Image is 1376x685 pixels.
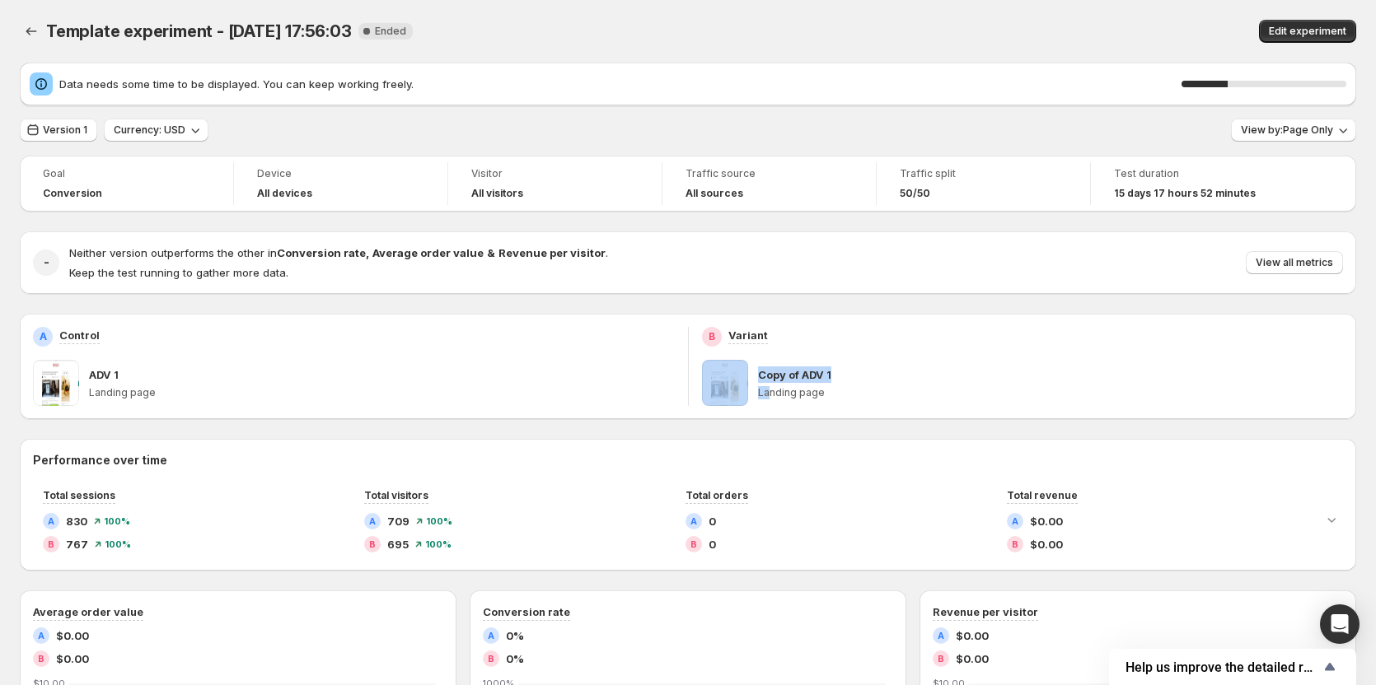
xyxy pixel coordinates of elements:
[257,165,424,202] a: DeviceAll devices
[89,366,119,383] p: ADV 1
[686,489,748,501] span: Total orders
[46,21,352,41] span: Template experiment - [DATE] 17:56:03
[369,516,376,526] h2: A
[487,246,495,259] strong: &
[686,187,743,200] h4: All sources
[471,165,639,202] a: VisitorAll visitors
[938,654,944,664] h2: B
[69,266,288,279] span: Keep the test running to gather more data.
[686,165,853,202] a: Traffic sourceAll sources
[690,539,697,549] h2: B
[104,119,208,142] button: Currency: USD
[387,536,409,552] span: 695
[33,603,143,620] h3: Average order value
[1231,119,1356,142] button: View by:Page Only
[471,187,523,200] h4: All visitors
[20,119,97,142] button: Version 1
[257,187,312,200] h4: All devices
[277,246,366,259] strong: Conversion rate
[956,627,989,644] span: $0.00
[66,513,87,529] span: 830
[20,20,43,43] button: Back
[1012,516,1018,526] h2: A
[758,386,1344,399] p: Landing page
[933,603,1038,620] h3: Revenue per visitor
[40,330,47,343] h2: A
[369,539,376,549] h2: B
[257,167,424,180] span: Device
[69,246,608,259] span: Neither version outperforms the other in .
[33,452,1343,468] h2: Performance over time
[104,516,130,526] span: 100 %
[709,536,716,552] span: 0
[702,360,748,406] img: Copy of ADV 1
[59,327,100,343] p: Control
[686,167,853,180] span: Traffic source
[498,246,606,259] strong: Revenue per visitor
[488,631,494,641] h2: A
[44,254,49,271] h2: -
[1241,123,1333,137] span: View by: Page Only
[506,650,524,667] span: 0%
[38,654,44,664] h2: B
[33,360,79,406] img: ADV 1
[758,366,831,383] p: Copy of ADV 1
[471,167,639,180] span: Visitor
[375,25,406,38] span: Ended
[938,631,944,641] h2: A
[1030,513,1063,529] span: $0.00
[43,489,115,501] span: Total sessions
[387,513,410,529] span: 709
[1012,539,1018,549] h2: B
[66,536,88,552] span: 767
[956,650,989,667] span: $0.00
[506,627,524,644] span: 0%
[1030,536,1063,552] span: $0.00
[1256,256,1333,269] span: View all metrics
[372,246,484,259] strong: Average order value
[690,516,697,526] h2: A
[1320,604,1360,644] div: Open Intercom Messenger
[1126,659,1320,675] span: Help us improve the detailed report for A/B campaigns
[38,631,44,641] h2: A
[56,627,89,644] span: $0.00
[1269,25,1346,38] span: Edit experiment
[59,76,1182,92] span: Data needs some time to be displayed. You can keep working freely.
[1114,167,1282,180] span: Test duration
[105,539,131,549] span: 100 %
[1320,508,1343,531] button: Expand chart
[1007,489,1078,501] span: Total revenue
[483,603,570,620] h3: Conversion rate
[709,330,715,343] h2: B
[425,539,452,549] span: 100 %
[709,513,716,529] span: 0
[89,386,675,399] p: Landing page
[43,187,102,200] span: Conversion
[43,165,210,202] a: GoalConversion
[1114,187,1256,200] span: 15 days 17 hours 52 minutes
[366,246,369,259] strong: ,
[900,187,930,200] span: 50/50
[1246,251,1343,274] button: View all metrics
[56,650,89,667] span: $0.00
[48,516,54,526] h2: A
[900,167,1067,180] span: Traffic split
[43,167,210,180] span: Goal
[1259,20,1356,43] button: Edit experiment
[48,539,54,549] h2: B
[43,123,87,137] span: Version 1
[1126,657,1340,677] button: Show survey - Help us improve the detailed report for A/B campaigns
[728,327,768,343] p: Variant
[1114,165,1282,202] a: Test duration15 days 17 hours 52 minutes
[114,123,185,137] span: Currency: USD
[426,516,452,526] span: 100 %
[364,489,428,501] span: Total visitors
[900,165,1067,202] a: Traffic split50/50
[488,654,494,664] h2: B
